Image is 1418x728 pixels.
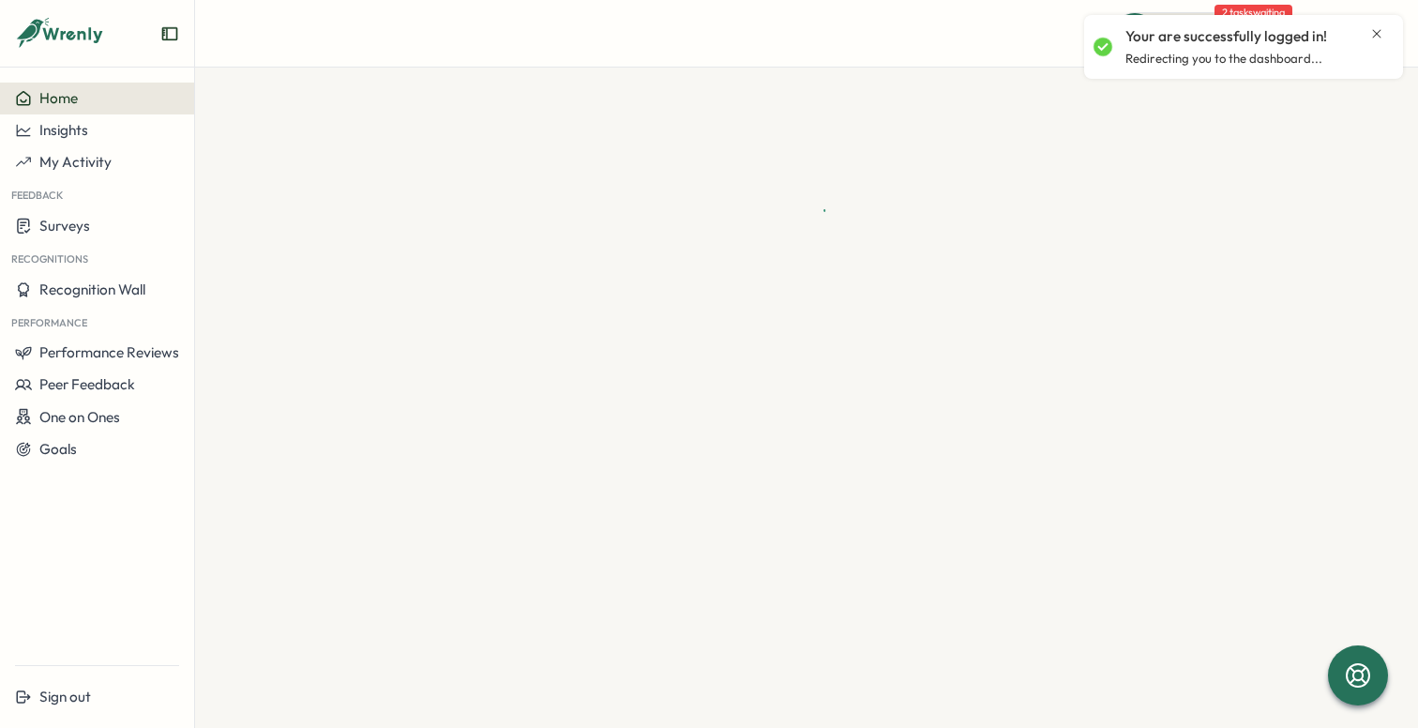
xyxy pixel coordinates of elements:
button: Quick Actions [1113,12,1300,53]
span: Recognition Wall [39,281,145,298]
button: Close notification [1369,26,1384,41]
span: Home [39,89,78,107]
button: Expand sidebar [160,24,179,43]
span: Performance Reviews [39,343,179,361]
span: One on Ones [39,408,120,426]
span: My Activity [39,153,112,171]
span: Sign out [39,688,91,705]
span: Goals [39,440,77,458]
p: Your are successfully logged in! [1125,26,1327,47]
span: Peer Feedback [39,375,135,393]
span: Insights [39,121,88,139]
span: 2 tasks waiting [1214,5,1292,20]
span: Surveys [39,217,90,235]
p: Redirecting you to the dashboard... [1125,51,1322,68]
